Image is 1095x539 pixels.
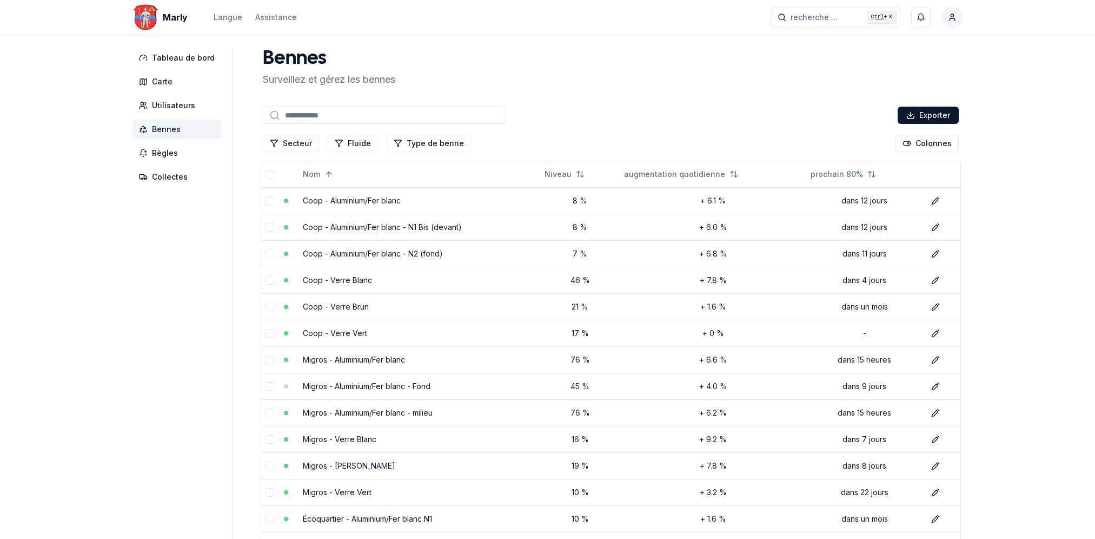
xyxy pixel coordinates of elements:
[618,166,745,183] button: Not sorted. Click to sort ascending.
[811,514,918,524] div: dans un mois
[624,275,802,286] div: + 7.8 %
[303,488,371,497] a: Migros - Verre Vert
[303,302,369,311] a: Coop - Verre Brun
[811,301,918,312] div: dans un mois
[152,148,178,159] span: Règles
[545,328,615,339] div: 17 %
[152,100,195,111] span: Utilisateurs
[266,356,274,364] button: select-row
[266,249,274,258] button: select-row
[163,11,188,24] span: Marly
[538,166,591,183] button: Not sorted. Click to sort ascending.
[132,48,225,68] a: Tableau de bord
[266,409,274,417] button: select-row
[624,328,802,339] div: + 0 %
[624,487,802,498] div: + 3.2 %
[791,12,838,23] span: recherche ...
[545,461,615,471] div: 19 %
[263,48,395,70] h1: Bennes
[811,169,863,180] span: prochain 80%
[214,11,242,24] button: Langue
[624,169,725,180] span: augmentation quotidienne
[303,355,405,364] a: Migros - Aluminium/Fer blanc
[132,143,225,163] a: Règles
[624,195,802,206] div: + 6.1 %
[545,248,615,259] div: 7 %
[898,107,959,124] button: Exporter
[303,169,320,180] span: Nom
[152,172,188,182] span: Collectes
[266,196,274,205] button: select-row
[152,76,172,87] span: Carte
[303,222,462,232] a: Coop - Aluminium/Fer blanc - N1 Bis (devant)
[255,11,297,24] a: Assistance
[266,276,274,285] button: select-row
[263,72,395,87] p: Surveillez et gérez les bennes
[266,435,274,444] button: select-row
[132,167,225,187] a: Collectes
[387,135,471,152] button: Filtrer les lignes
[811,248,918,259] div: dans 11 jours
[266,223,274,232] button: select-row
[132,4,158,30] img: Marly Logo
[303,435,376,444] a: Migros - Verre Blanc
[266,462,274,470] button: select-row
[266,303,274,311] button: select-row
[263,135,319,152] button: Filtrer les lignes
[303,249,443,258] a: Coop - Aluminium/Fer blanc - N2 (fond)
[811,275,918,286] div: dans 4 jours
[545,354,615,365] div: 76 %
[266,329,274,338] button: select-row
[624,514,802,524] div: + 1.6 %
[811,195,918,206] div: dans 12 jours
[266,170,274,179] button: select-all
[266,382,274,391] button: select-row
[214,12,242,23] div: Langue
[303,328,367,338] a: Coop - Verre Vert
[303,196,401,205] a: Coop - Aluminium/Fer blanc
[545,514,615,524] div: 10 %
[811,434,918,445] div: dans 7 jours
[624,301,802,312] div: + 1.6 %
[152,124,181,135] span: Bennes
[132,120,225,139] a: Bennes
[545,301,615,312] div: 21 %
[811,487,918,498] div: dans 22 jours
[811,381,918,392] div: dans 9 jours
[624,434,802,445] div: + 9.2 %
[545,195,615,206] div: 8 %
[303,514,432,523] a: Écoquartier - Aluminium/Fer blanc N1
[545,381,615,392] div: 45 %
[152,52,215,63] span: Tableau de bord
[804,166,882,183] button: Not sorted. Click to sort ascending.
[811,222,918,233] div: dans 12 jours
[624,222,802,233] div: + 6.0 %
[624,381,802,392] div: + 4.0 %
[303,275,372,285] a: Coop - Verre Blanc
[303,408,433,417] a: Migros - Aluminium/Fer blanc - milieu
[132,96,225,115] a: Utilisateurs
[771,8,900,27] button: recherche ...Ctrl+K
[545,222,615,233] div: 8 %
[545,169,572,180] span: Niveau
[328,135,378,152] button: Filtrer les lignes
[266,488,274,497] button: select-row
[811,328,918,339] div: -
[624,354,802,365] div: + 6.6 %
[624,407,802,418] div: + 6.2 %
[811,461,918,471] div: dans 8 jours
[545,434,615,445] div: 16 %
[303,382,430,391] a: Migros - Aluminium/Fer blanc - Fond
[811,407,918,418] div: dans 15 heures
[545,275,615,286] div: 46 %
[624,248,802,259] div: + 6.8 %
[545,487,615,498] div: 10 %
[545,407,615,418] div: 76 %
[303,461,395,470] a: Migros - [PERSON_NAME]
[132,72,225,91] a: Carte
[296,166,340,183] button: Sorted ascending. Click to sort descending.
[132,11,192,24] a: Marly
[895,135,959,152] button: Cocher les colonnes
[624,461,802,471] div: + 7.8 %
